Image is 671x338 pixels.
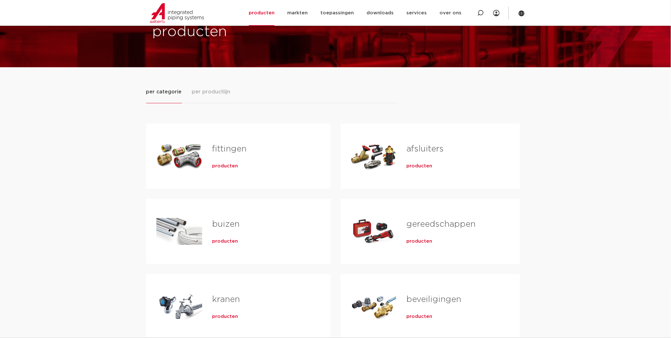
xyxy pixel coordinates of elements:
a: kranen [212,295,240,304]
a: producten [212,163,238,169]
a: producten [406,313,432,320]
a: beveiligingen [406,295,461,304]
a: gereedschappen [406,220,475,228]
a: producten [406,163,432,169]
a: afsluiters [406,145,444,153]
a: producten [406,238,432,245]
a: producten [212,238,238,245]
span: per productlijn [192,88,231,96]
span: per categorie [146,88,182,96]
h1: producten [153,22,332,42]
a: fittingen [212,145,247,153]
a: buizen [212,220,240,228]
a: producten [212,313,238,320]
